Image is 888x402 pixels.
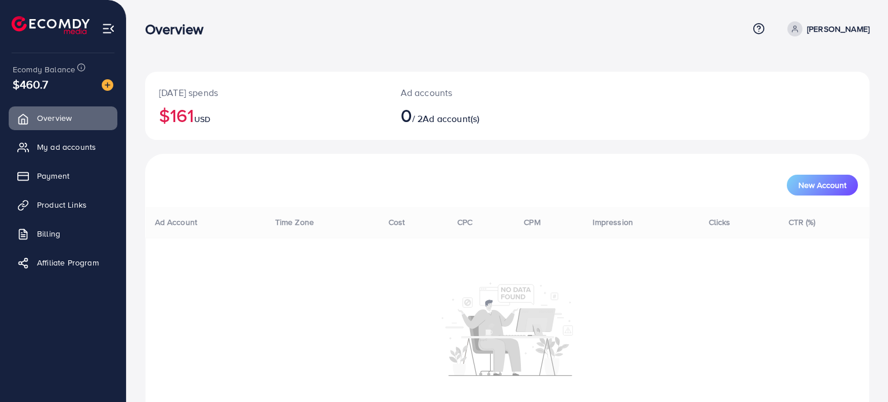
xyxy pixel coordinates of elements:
[102,79,113,91] img: image
[102,22,115,35] img: menu
[13,64,75,75] span: Ecomdy Balance
[9,193,117,216] a: Product Links
[783,21,869,36] a: [PERSON_NAME]
[13,76,48,93] span: $460.7
[787,175,858,196] button: New Account
[9,164,117,187] a: Payment
[12,16,90,34] img: logo
[401,86,554,99] p: Ad accounts
[37,228,60,239] span: Billing
[423,112,479,125] span: Ad account(s)
[194,113,210,125] span: USD
[37,141,96,153] span: My ad accounts
[807,22,869,36] p: [PERSON_NAME]
[37,112,72,124] span: Overview
[9,251,117,274] a: Affiliate Program
[37,170,69,182] span: Payment
[145,21,213,38] h3: Overview
[37,257,99,268] span: Affiliate Program
[37,199,87,211] span: Product Links
[798,181,846,189] span: New Account
[401,104,554,126] h2: / 2
[159,104,373,126] h2: $161
[159,86,373,99] p: [DATE] spends
[401,102,412,128] span: 0
[9,135,117,158] a: My ad accounts
[9,222,117,245] a: Billing
[9,106,117,130] a: Overview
